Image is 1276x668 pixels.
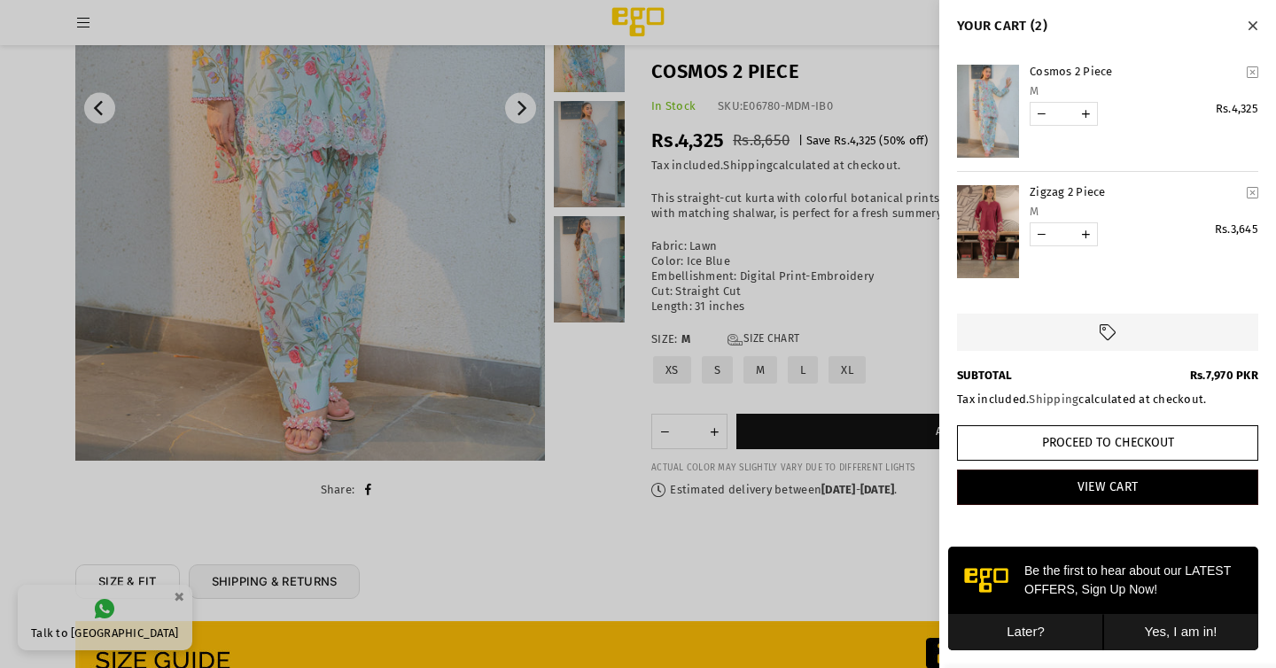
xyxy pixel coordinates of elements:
[957,18,1258,34] h4: YOUR CART (2)
[1242,13,1263,36] button: Close
[1029,392,1078,406] a: Shipping
[1216,102,1258,115] span: Rs.4,325
[1190,369,1258,382] span: Rs.7,970 PKR
[1030,222,1098,246] quantity-input: Quantity
[957,425,1258,461] button: Proceed to Checkout
[957,392,1258,408] div: Tax included. calculated at checkout.
[948,547,1258,650] iframe: webpush-onsite
[1030,205,1258,218] div: M
[1030,102,1098,126] quantity-input: Quantity
[1030,84,1258,97] div: M
[1030,65,1241,80] a: Cosmos 2 Piece
[1215,222,1258,236] span: Rs.3,645
[957,470,1258,505] a: View Cart
[957,369,1012,384] b: SUBTOTAL
[1030,185,1241,200] a: Zigzag 2 Piece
